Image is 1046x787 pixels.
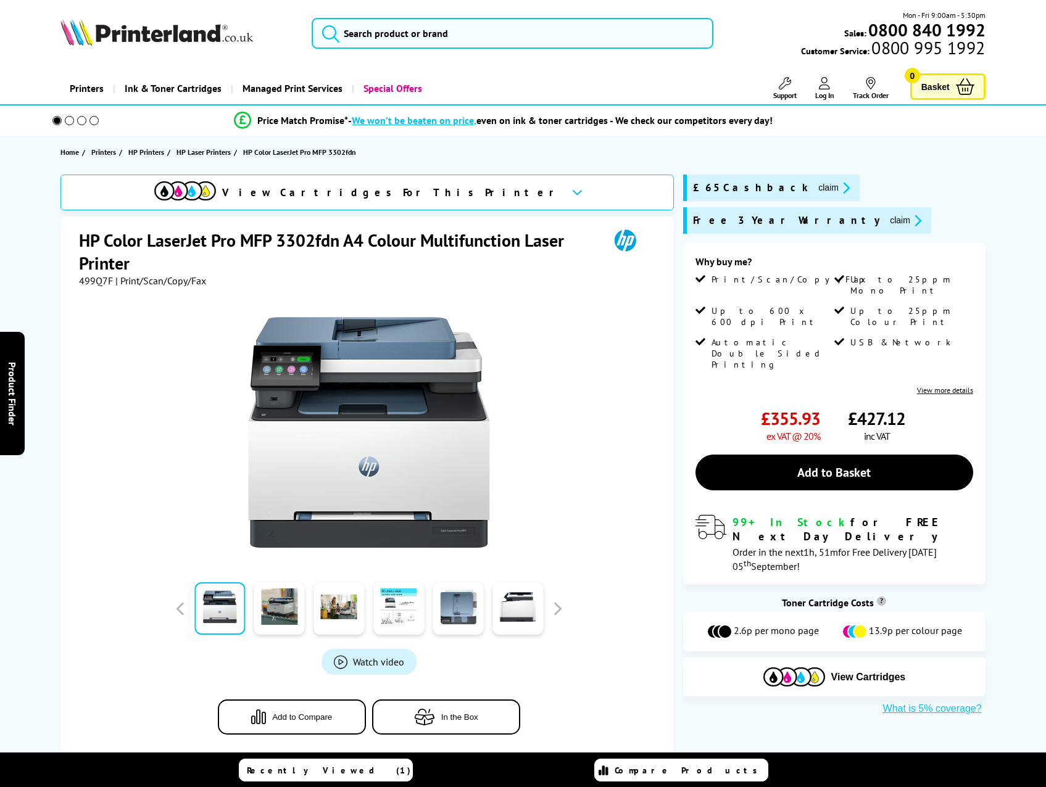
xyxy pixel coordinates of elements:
[866,24,986,36] a: 0800 840 1992
[353,656,404,668] span: Watch video
[352,114,476,126] span: We won’t be beaten on price,
[763,667,825,686] img: Cartridges
[176,146,234,159] a: HP Laser Printers
[115,274,206,287] span: | Print/Scan/Copy/Fax
[886,213,925,228] button: promo-description
[231,73,352,104] a: Managed Print Services
[850,305,970,328] span: Up to 25ppm Colour Print
[831,672,906,683] span: View Cartridges
[692,667,976,687] button: View Cartridges
[734,624,819,639] span: 2.6p per mono page
[815,181,853,195] button: promo-description
[597,229,654,252] img: HP
[683,596,986,609] div: Toner Cartridge Costs
[322,649,417,675] a: Product_All_Videos
[879,703,986,715] button: What is 5% coverage?
[79,274,113,287] span: 499Q7F
[905,68,920,83] span: 0
[773,77,797,100] a: Support
[773,91,797,100] span: Support
[815,77,834,100] a: Log In
[372,699,520,735] button: In the Box
[60,146,79,159] span: Home
[695,255,973,274] div: Why buy me?
[910,73,986,100] a: Basket 0
[125,73,222,104] span: Ink & Toner Cartridges
[712,337,831,370] span: Automatic Double Sided Printing
[128,146,164,159] span: HP Printers
[239,759,413,781] a: Recently Viewed (1)
[36,110,972,131] li: modal_Promise
[247,765,411,776] span: Recently Viewed (1)
[218,699,366,735] button: Add to Compare
[154,181,216,200] img: cmyk-icon.svg
[695,515,973,572] div: modal_delivery
[348,114,773,126] div: - even on ink & toner cartridges - We check our competitors every day!
[79,229,597,274] h1: HP Color LaserJet Pro MFP 3302fdn A4 Colour Multifunction Laser Printer
[91,146,119,159] a: Printers
[222,186,562,199] span: View Cartridges For This Printer
[844,27,866,39] span: Sales:
[766,430,820,442] span: ex VAT @ 20%
[868,19,986,41] b: 0800 840 1992
[864,430,890,442] span: inc VAT
[272,712,332,722] span: Add to Compare
[921,78,950,95] span: Basket
[848,407,905,430] span: £427.12
[243,146,359,159] a: HP Color LaserJet Pro MFP 3302fdn
[113,73,231,104] a: Ink & Toner Cartridges
[853,77,889,100] a: Track Order
[60,146,82,159] a: Home
[243,146,356,159] span: HP Color LaserJet Pro MFP 3302fdn
[60,19,253,46] img: Printerland Logo
[870,42,985,54] span: 0800 995 1992
[733,515,850,529] span: 99+ In Stock
[176,146,231,159] span: HP Laser Printers
[248,311,490,553] img: HP Color LaserJet Pro MFP 3302fdn
[128,146,167,159] a: HP Printers
[877,596,886,606] sup: Cost per page
[352,73,431,104] a: Special Offers
[850,337,951,348] span: USB & Network
[801,42,985,57] span: Customer Service:
[761,407,820,430] span: £355.93
[712,305,831,328] span: Up to 600 x 600 dpi Print
[257,114,348,126] span: Price Match Promise*
[312,18,713,49] input: Search product or brand
[60,19,296,48] a: Printerland Logo
[744,558,751,569] sup: th
[815,91,834,100] span: Log In
[712,274,870,285] span: Print/Scan/Copy/Fax
[903,9,986,21] span: Mon - Fri 9:00am - 5:30pm
[695,455,973,490] a: Add to Basket
[733,546,937,572] span: Order in the next for Free Delivery [DATE] 05 September!
[91,146,116,159] span: Printers
[803,546,838,558] span: 1h, 51m
[733,515,973,543] div: for FREE Next Day Delivery
[693,181,808,195] span: £65 Cashback
[60,73,113,104] a: Printers
[917,385,973,395] a: View more details
[441,712,478,722] span: In the Box
[594,759,768,781] a: Compare Products
[850,274,970,296] span: Up to 25ppm Mono Print
[6,362,19,426] span: Product Finder
[693,213,880,228] span: Free 3 Year Warranty
[615,765,764,776] span: Compare Products
[869,624,962,639] span: 13.9p per colour page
